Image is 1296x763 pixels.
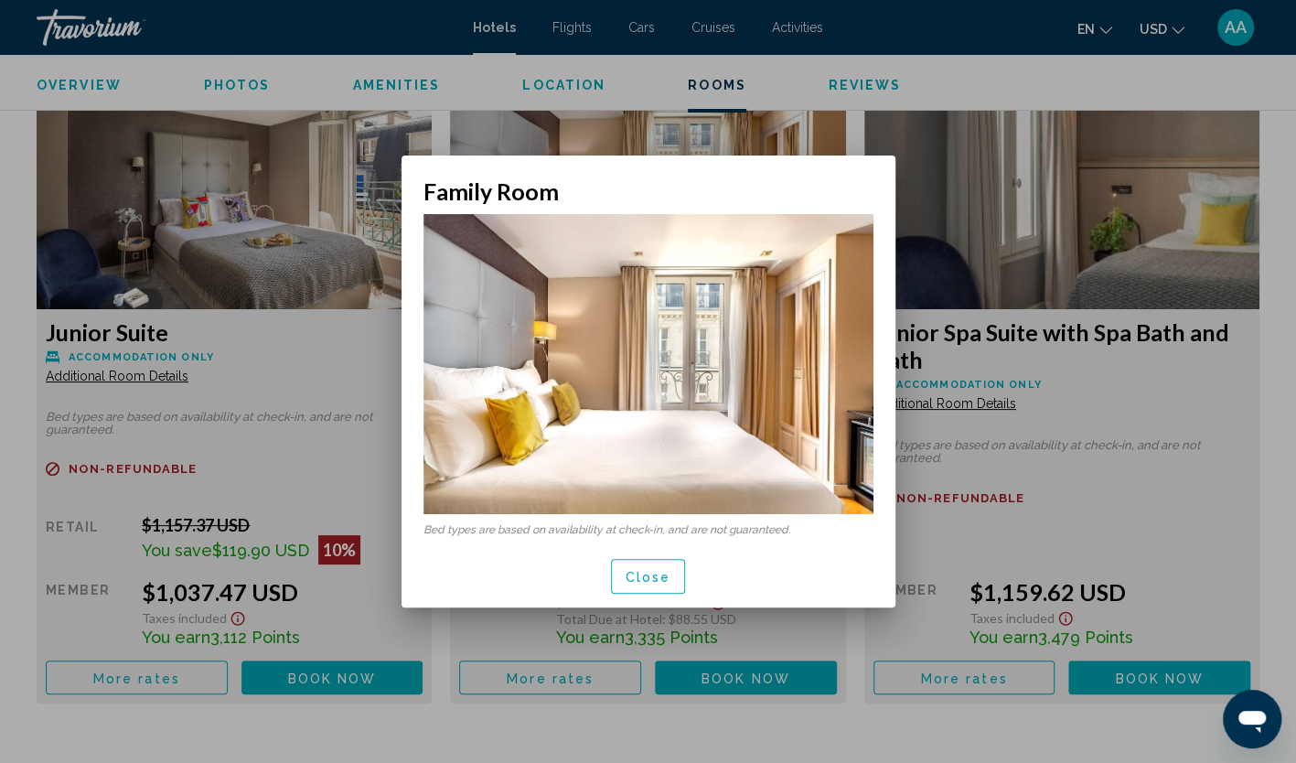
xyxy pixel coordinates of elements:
[626,570,671,585] span: Close
[423,177,873,205] h2: Family Room
[611,559,686,593] button: Close
[1223,690,1281,748] iframe: Кнопка запуска окна обмена сообщениями
[423,214,873,514] img: 9a9d04ce-7818-476c-bc19-26d7ca090362.jpeg
[423,523,873,536] p: Bed types are based on availability at check-in, and are not guaranteed.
